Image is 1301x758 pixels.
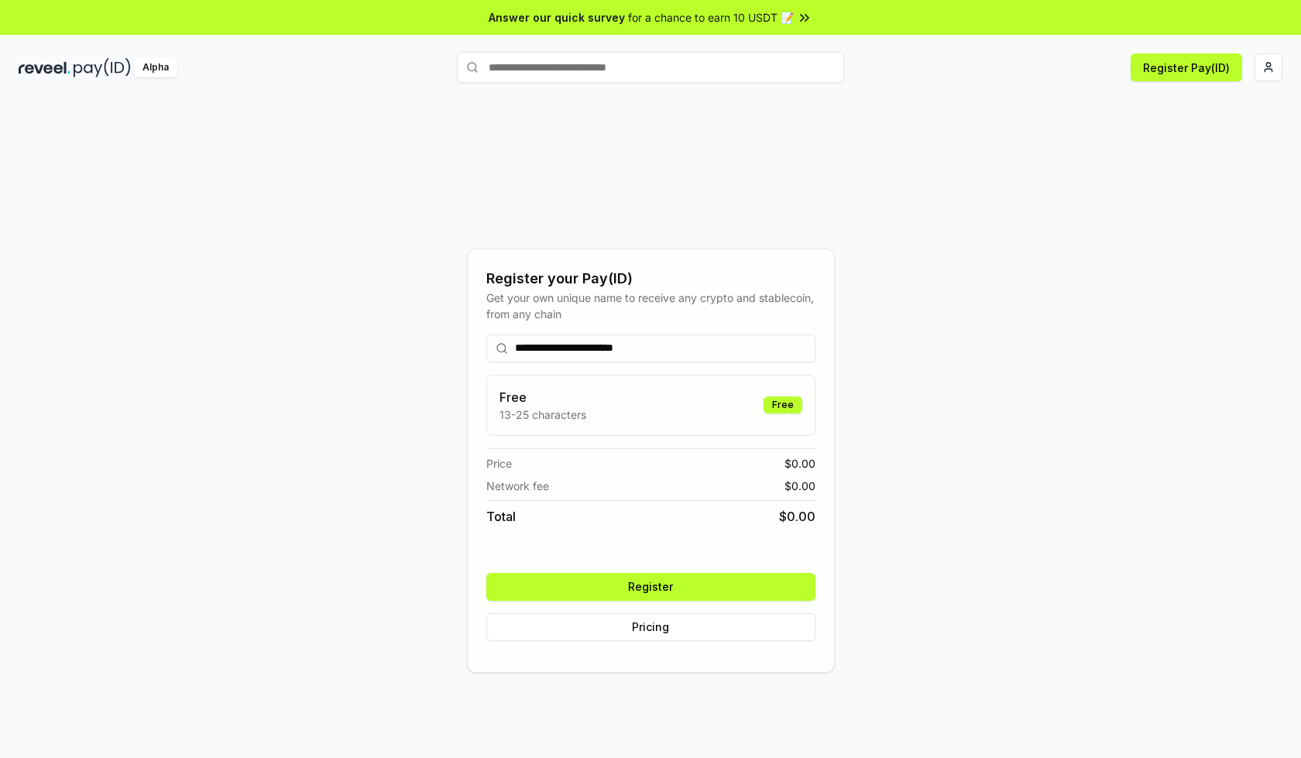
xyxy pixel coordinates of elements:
span: Price [486,455,512,472]
div: Free [764,396,802,413]
span: Total [486,507,516,526]
button: Pricing [486,613,815,641]
span: $ 0.00 [779,507,815,526]
div: Get your own unique name to receive any crypto and stablecoin, from any chain [486,290,815,322]
img: reveel_dark [19,58,70,77]
img: pay_id [74,58,131,77]
div: Alpha [134,58,177,77]
button: Register [486,573,815,601]
div: Register your Pay(ID) [486,268,815,290]
span: Answer our quick survey [489,9,625,26]
span: $ 0.00 [784,478,815,494]
span: for a chance to earn 10 USDT 📝 [628,9,794,26]
p: 13-25 characters [499,406,586,423]
h3: Free [499,388,586,406]
span: $ 0.00 [784,455,815,472]
button: Register Pay(ID) [1131,53,1242,81]
span: Network fee [486,478,549,494]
